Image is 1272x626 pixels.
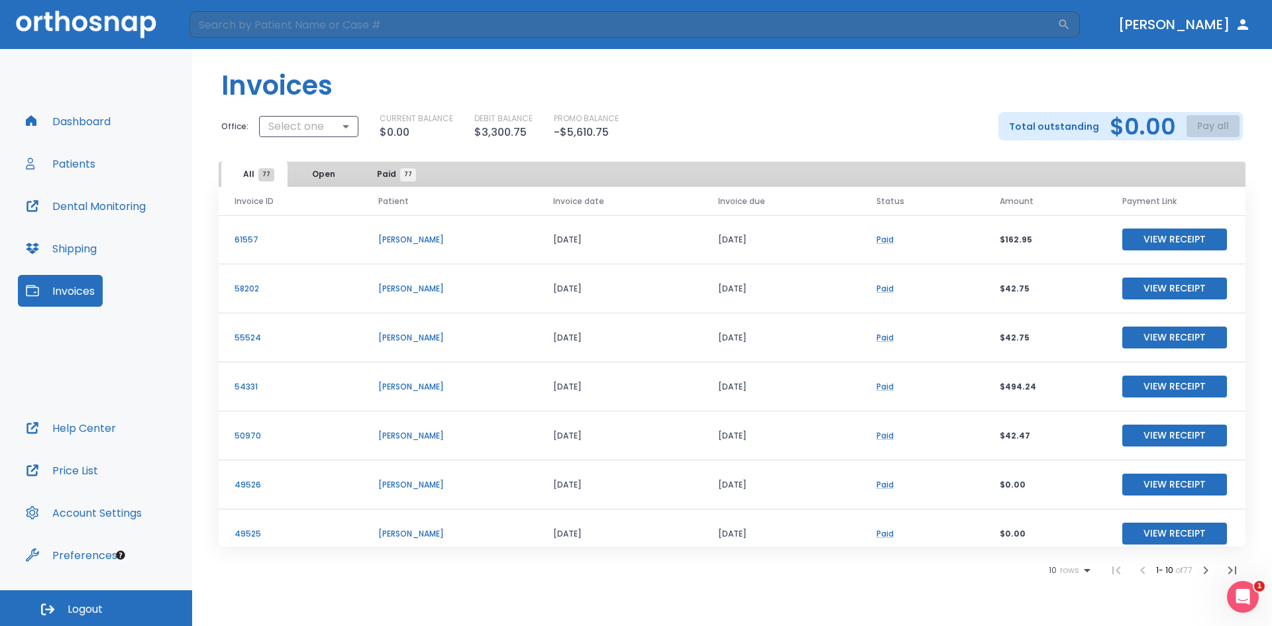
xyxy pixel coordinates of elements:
[235,234,346,246] p: 61557
[1000,283,1090,295] p: $42.75
[702,313,861,362] td: [DATE]
[1254,581,1265,592] span: 1
[378,381,521,393] p: [PERSON_NAME]
[553,195,604,207] span: Invoice date
[1122,478,1227,490] a: View Receipt
[18,412,124,444] button: Help Center
[1009,119,1099,134] p: Total outstanding
[18,454,106,486] button: Price List
[235,430,346,442] p: 50970
[1122,376,1227,397] button: View Receipt
[1049,566,1057,575] span: 10
[1122,195,1177,207] span: Payment Link
[1122,429,1227,441] a: View Receipt
[378,528,521,540] p: [PERSON_NAME]
[18,275,103,307] button: Invoices
[1000,430,1090,442] p: $42.47
[1227,581,1259,613] iframe: Intercom live chat
[221,121,248,132] p: Office:
[189,11,1057,38] input: Search by Patient Name or Case #
[18,539,125,571] button: Preferences
[537,362,702,411] td: [DATE]
[537,215,702,264] td: [DATE]
[876,430,894,441] a: Paid
[1122,474,1227,496] button: View Receipt
[537,411,702,460] td: [DATE]
[1057,566,1079,575] span: rows
[876,381,894,392] a: Paid
[68,602,103,617] span: Logout
[378,283,521,295] p: [PERSON_NAME]
[1175,564,1192,576] span: of 77
[259,113,358,140] div: Select one
[702,460,861,509] td: [DATE]
[16,11,156,38] img: Orthosnap
[702,264,861,313] td: [DATE]
[18,190,154,222] button: Dental Monitoring
[1122,282,1227,293] a: View Receipt
[876,528,894,539] a: Paid
[702,215,861,264] td: [DATE]
[380,125,409,140] p: $0.00
[221,66,333,105] h1: Invoices
[115,549,127,561] div: Tooltip anchor
[1122,327,1227,348] button: View Receipt
[380,113,453,125] p: CURRENT BALANCE
[378,430,521,442] p: [PERSON_NAME]
[1156,564,1175,576] span: 1 - 10
[1122,425,1227,446] button: View Receipt
[235,381,346,393] p: 54331
[876,234,894,245] a: Paid
[876,479,894,490] a: Paid
[1122,233,1227,244] a: View Receipt
[537,313,702,362] td: [DATE]
[235,479,346,491] p: 49526
[1000,234,1090,246] p: $162.95
[702,411,861,460] td: [DATE]
[718,195,765,207] span: Invoice due
[474,113,533,125] p: DEBIT BALANCE
[290,162,356,187] button: Open
[1122,331,1227,342] a: View Receipt
[876,332,894,343] a: Paid
[876,283,894,294] a: Paid
[235,283,346,295] p: 58202
[235,528,346,540] p: 49525
[18,497,150,529] button: Account Settings
[1000,479,1090,491] p: $0.00
[221,162,428,187] div: tabs
[1113,13,1256,36] button: [PERSON_NAME]
[1000,381,1090,393] p: $494.24
[554,113,619,125] p: PROMO BALANCE
[18,148,103,180] button: Patients
[1110,117,1176,136] h2: $0.00
[400,168,416,182] span: 77
[1000,195,1033,207] span: Amount
[377,168,408,180] span: Paid
[1000,332,1090,344] p: $42.75
[702,509,861,558] td: [DATE]
[378,195,409,207] span: Patient
[1122,380,1227,391] a: View Receipt
[1122,527,1227,539] a: View Receipt
[876,195,904,207] span: Status
[18,105,119,137] button: Dashboard
[258,168,274,182] span: 77
[537,509,702,558] td: [DATE]
[18,233,105,264] button: Shipping
[1122,278,1227,299] button: View Receipt
[537,264,702,313] td: [DATE]
[1000,528,1090,540] p: $0.00
[378,332,521,344] p: [PERSON_NAME]
[702,362,861,411] td: [DATE]
[243,168,266,180] span: All
[554,125,609,140] p: -$5,610.75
